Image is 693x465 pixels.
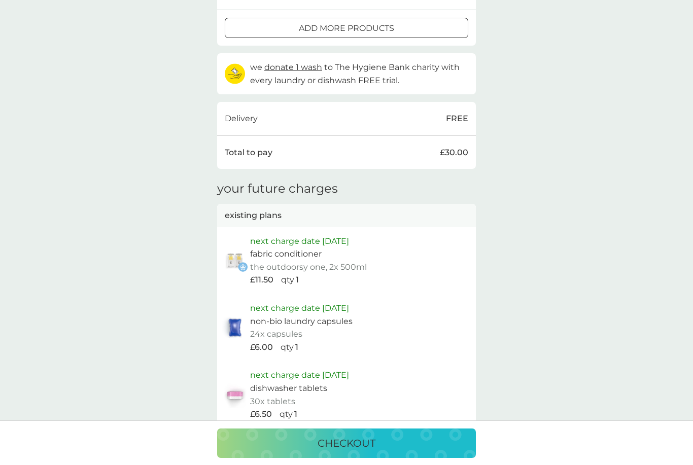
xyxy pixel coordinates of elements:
p: 30x tablets [250,395,295,408]
h3: your future charges [217,182,338,196]
p: fabric conditioner [250,247,322,261]
p: next charge date [DATE] [250,235,349,248]
p: £30.00 [440,146,468,159]
p: non-bio laundry capsules [250,315,353,328]
p: £6.50 [250,408,272,421]
p: 1 [294,408,297,421]
p: qty [280,408,293,421]
button: add more products [225,18,468,38]
p: Delivery [225,112,258,125]
p: next charge date [DATE] [250,302,349,315]
span: donate 1 wash [264,62,322,72]
p: dishwasher tablets [250,382,327,395]
p: Total to pay [225,146,272,159]
p: checkout [318,435,375,451]
button: checkout [217,428,476,458]
p: add more products [299,22,394,35]
p: £11.50 [250,273,273,287]
p: existing plans [225,209,282,222]
p: FREE [446,112,468,125]
p: the outdoorsy one, 2x 500ml [250,261,367,274]
p: qty [281,341,294,354]
p: 1 [296,273,299,287]
p: we to The Hygiene Bank charity with every laundry or dishwash FREE trial. [250,61,468,87]
p: 1 [295,341,298,354]
p: 24x capsules [250,328,302,341]
p: next charge date [DATE] [250,369,349,382]
p: qty [281,273,294,287]
p: £6.00 [250,341,273,354]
